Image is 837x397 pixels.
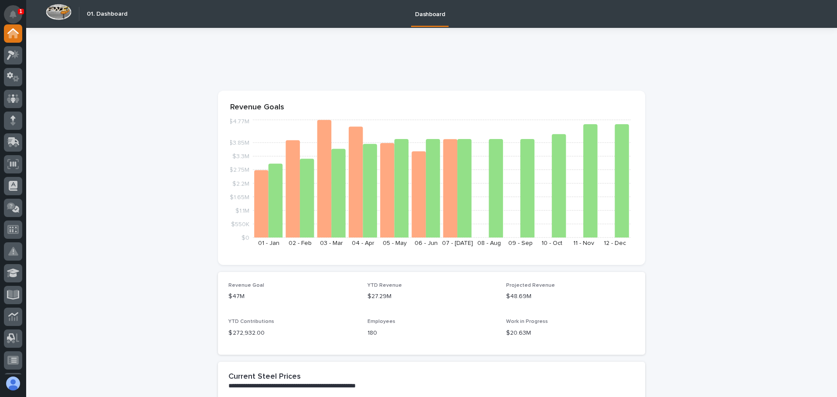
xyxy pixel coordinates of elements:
h2: 01. Dashboard [87,10,127,18]
tspan: $2.75M [229,167,249,173]
tspan: $1.1M [235,207,249,214]
span: Projected Revenue [506,283,555,288]
text: 12 - Dec [604,240,626,246]
button: Notifications [4,5,22,24]
h2: Current Steel Prices [228,372,301,382]
p: $48.69M [506,292,635,301]
button: users-avatar [4,374,22,393]
text: 11 - Nov [573,240,594,246]
tspan: $550K [231,221,249,227]
tspan: $1.65M [230,194,249,200]
text: 03 - Mar [320,240,343,246]
span: Work in Progress [506,319,548,324]
p: $20.63M [506,329,635,338]
text: 05 - May [383,240,407,246]
span: Employees [367,319,395,324]
tspan: $3.3M [232,153,249,159]
span: Revenue Goal [228,283,264,288]
tspan: $2.2M [232,180,249,187]
text: 10 - Oct [541,240,562,246]
text: 09 - Sep [508,240,533,246]
span: YTD Contributions [228,319,274,324]
span: YTD Revenue [367,283,402,288]
text: 06 - Jun [415,240,438,246]
tspan: $4.77M [229,119,249,125]
p: $47M [228,292,357,301]
text: 02 - Feb [289,240,312,246]
text: 01 - Jan [258,240,279,246]
tspan: $3.85M [229,140,249,146]
tspan: $0 [242,235,249,241]
text: 08 - Aug [477,240,501,246]
p: 1 [19,8,22,14]
p: Revenue Goals [230,103,633,112]
text: 04 - Apr [352,240,374,246]
div: Notifications1 [11,10,22,24]
p: 180 [367,329,496,338]
text: 07 - [DATE] [442,240,473,246]
p: $ 272,932.00 [228,329,357,338]
p: $27.29M [367,292,496,301]
img: Workspace Logo [46,4,71,20]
